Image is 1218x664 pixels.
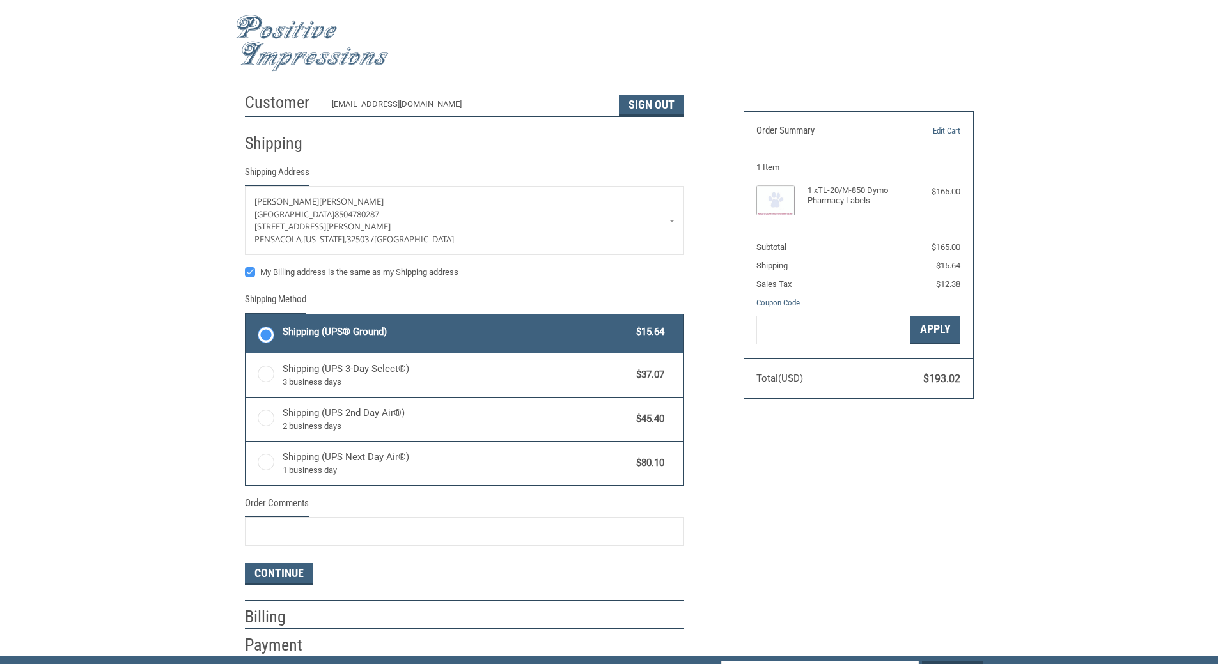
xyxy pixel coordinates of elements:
span: $80.10 [630,456,665,470]
img: Positive Impressions [235,15,389,72]
legend: Shipping Address [245,165,309,186]
span: $15.64 [936,261,960,270]
legend: Order Comments [245,496,309,517]
span: $37.07 [630,367,665,382]
a: Coupon Code [756,298,800,307]
span: Shipping (UPS Next Day Air®) [283,450,630,477]
h2: Payment [245,635,320,656]
span: $193.02 [923,373,960,385]
span: Shipping [756,261,788,270]
a: Edit Cart [895,125,960,137]
span: $12.38 [936,279,960,289]
button: Sign Out [619,95,684,116]
h2: Customer [245,92,320,113]
h3: 1 Item [756,162,960,173]
span: 3 business days [283,376,630,389]
span: [US_STATE], [303,233,347,245]
div: $165.00 [909,185,960,198]
div: [EMAIL_ADDRESS][DOMAIN_NAME] [332,98,606,116]
span: Shipping (UPS 2nd Day Air®) [283,406,630,433]
span: [GEOGRAPHIC_DATA] [254,208,334,220]
span: $165.00 [932,242,960,252]
span: PENSACOLA, [254,233,303,245]
span: Shipping (UPS® Ground) [283,325,630,339]
label: My Billing address is the same as my Shipping address [245,267,684,277]
span: $45.40 [630,412,665,426]
span: Subtotal [756,242,786,252]
span: 2 business days [283,420,630,433]
span: Total (USD) [756,373,803,384]
span: [STREET_ADDRESS][PERSON_NAME] [254,220,391,232]
button: Apply [910,316,960,344]
a: Enter or select a different address [246,187,683,254]
input: Gift Certificate or Coupon Code [756,316,910,344]
span: [PERSON_NAME] [319,196,384,207]
span: 1 business day [283,464,630,477]
span: Sales Tax [756,279,792,289]
h3: Order Summary [756,125,895,137]
span: $15.64 [630,325,665,339]
h2: Shipping [245,133,320,154]
span: [GEOGRAPHIC_DATA] [374,233,454,245]
h4: 1 x TL-20/M-850 Dymo Pharmacy Labels [808,185,907,206]
span: [PERSON_NAME] [254,196,319,207]
span: 8504780287 [334,208,379,220]
span: 32503 / [347,233,374,245]
span: Shipping (UPS 3-Day Select®) [283,362,630,389]
h2: Billing [245,606,320,628]
legend: Shipping Method [245,292,306,313]
button: Continue [245,563,313,585]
